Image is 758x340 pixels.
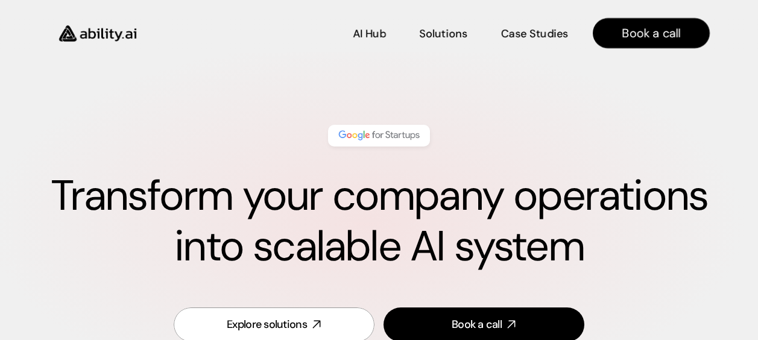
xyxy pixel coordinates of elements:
[452,317,502,332] div: Book a call
[353,23,386,44] a: AI Hub
[48,171,710,272] h1: Transform your company operations into scalable AI system
[501,23,569,44] a: Case Studies
[593,18,710,48] a: Book a call
[622,25,681,42] p: Book a call
[419,27,467,42] p: Solutions
[353,27,386,42] p: AI Hub
[153,18,710,48] nav: Main navigation
[227,317,307,332] div: Explore solutions
[419,23,467,44] a: Solutions
[501,27,568,42] p: Case Studies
